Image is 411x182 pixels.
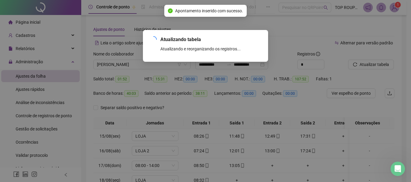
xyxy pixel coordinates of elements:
[175,7,243,14] span: Apontamento inserido com sucesso.
[160,36,261,43] span: Atualizando tabela
[391,162,405,176] iframe: Intercom live chat
[150,36,157,43] span: loading
[168,8,173,13] span: check-circle
[160,46,261,52] div: Atualizando e reorganizando os registros...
